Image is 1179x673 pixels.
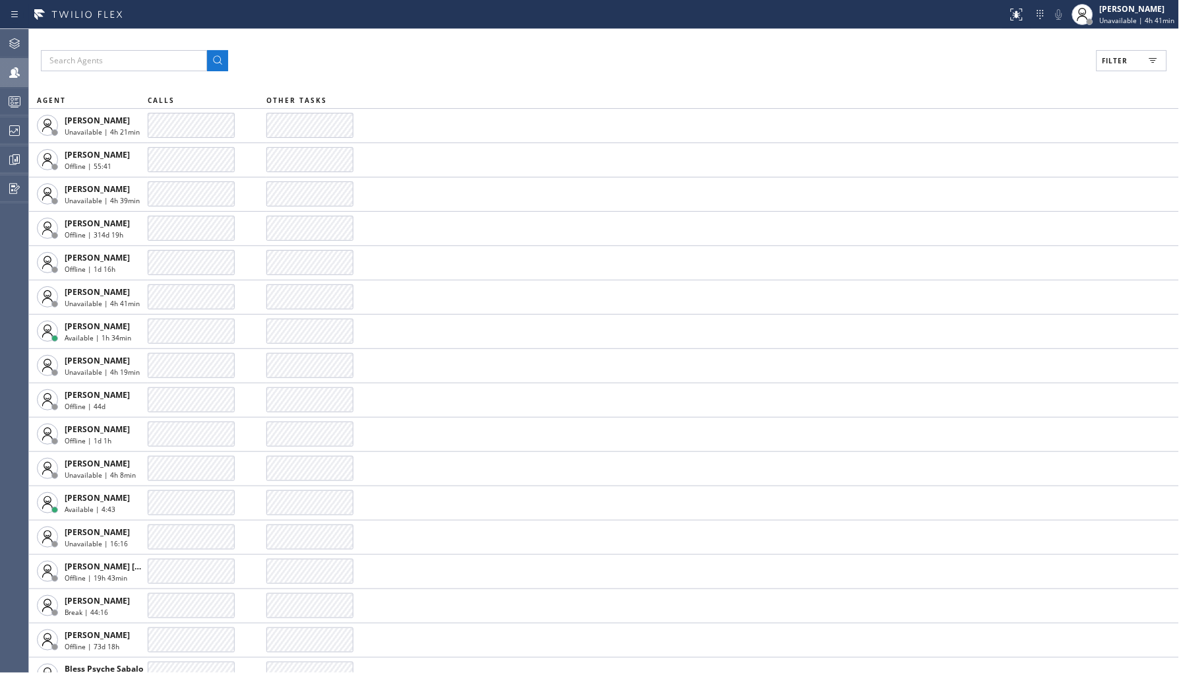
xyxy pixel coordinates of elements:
[1100,3,1175,15] div: [PERSON_NAME]
[41,50,207,71] input: Search Agents
[65,527,130,538] span: [PERSON_NAME]
[65,333,131,342] span: Available | 1h 34min
[65,608,108,617] span: Break | 44:16
[65,252,130,263] span: [PERSON_NAME]
[266,96,327,105] span: OTHER TASKS
[148,96,175,105] span: CALLS
[65,458,130,469] span: [PERSON_NAME]
[1097,50,1167,71] button: Filter
[65,389,130,401] span: [PERSON_NAME]
[65,539,128,548] span: Unavailable | 16:16
[1103,56,1128,65] span: Filter
[1050,5,1068,24] button: Mute
[65,321,130,332] span: [PERSON_NAME]
[65,162,111,171] span: Offline | 55:41
[65,183,130,195] span: [PERSON_NAME]
[65,402,106,411] span: Offline | 44d
[65,299,140,308] span: Unavailable | 4h 41min
[65,218,130,229] span: [PERSON_NAME]
[65,505,115,514] span: Available | 4:43
[65,595,130,606] span: [PERSON_NAME]
[65,265,115,274] span: Offline | 1d 16h
[65,470,136,480] span: Unavailable | 4h 8min
[65,115,130,126] span: [PERSON_NAME]
[65,230,123,240] span: Offline | 314d 19h
[65,127,140,137] span: Unavailable | 4h 21min
[65,436,111,445] span: Offline | 1d 1h
[37,96,66,105] span: AGENT
[65,573,127,583] span: Offline | 19h 43min
[65,196,140,205] span: Unavailable | 4h 39min
[65,642,119,651] span: Offline | 73d 18h
[1100,16,1175,25] span: Unavailable | 4h 41min
[65,424,130,435] span: [PERSON_NAME]
[65,368,140,377] span: Unavailable | 4h 19min
[65,629,130,641] span: [PERSON_NAME]
[65,149,130,160] span: [PERSON_NAME]
[65,286,130,298] span: [PERSON_NAME]
[65,355,130,366] span: [PERSON_NAME]
[65,561,197,572] span: [PERSON_NAME] [PERSON_NAME]
[65,492,130,503] span: [PERSON_NAME]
